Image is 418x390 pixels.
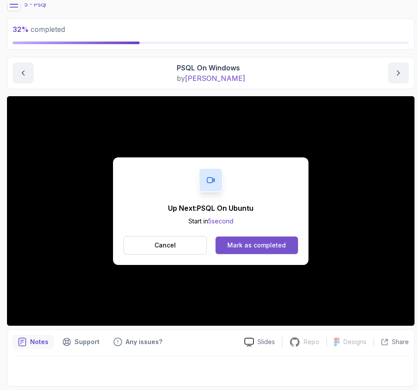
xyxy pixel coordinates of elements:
p: Cancel [154,241,176,250]
p: Notes [30,338,48,346]
p: by [177,73,245,84]
iframe: 3 - PSQL on Windows [7,96,415,326]
button: Mark as completed [216,237,298,254]
a: Slides [237,338,282,347]
button: Support button [57,335,105,349]
p: Repo [304,338,319,346]
button: Feedback button [108,335,168,349]
span: 5 second [208,217,233,225]
p: Share [392,338,409,346]
button: Cancel [123,236,207,254]
button: notes button [13,335,54,349]
p: Support [75,338,99,346]
span: 32 % [13,25,29,34]
span: completed [13,25,65,34]
button: Share [373,338,409,346]
p: Slides [257,338,275,346]
span: [PERSON_NAME] [185,74,245,83]
p: PSQL On Windows [177,63,245,73]
p: Designs [343,338,367,346]
p: Start in [168,217,254,226]
div: Mark as completed [227,241,286,250]
p: Up Next: PSQL On Ubuntu [168,203,254,213]
button: next content [388,63,409,84]
p: Any issues? [126,338,162,346]
button: previous content [13,63,34,84]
